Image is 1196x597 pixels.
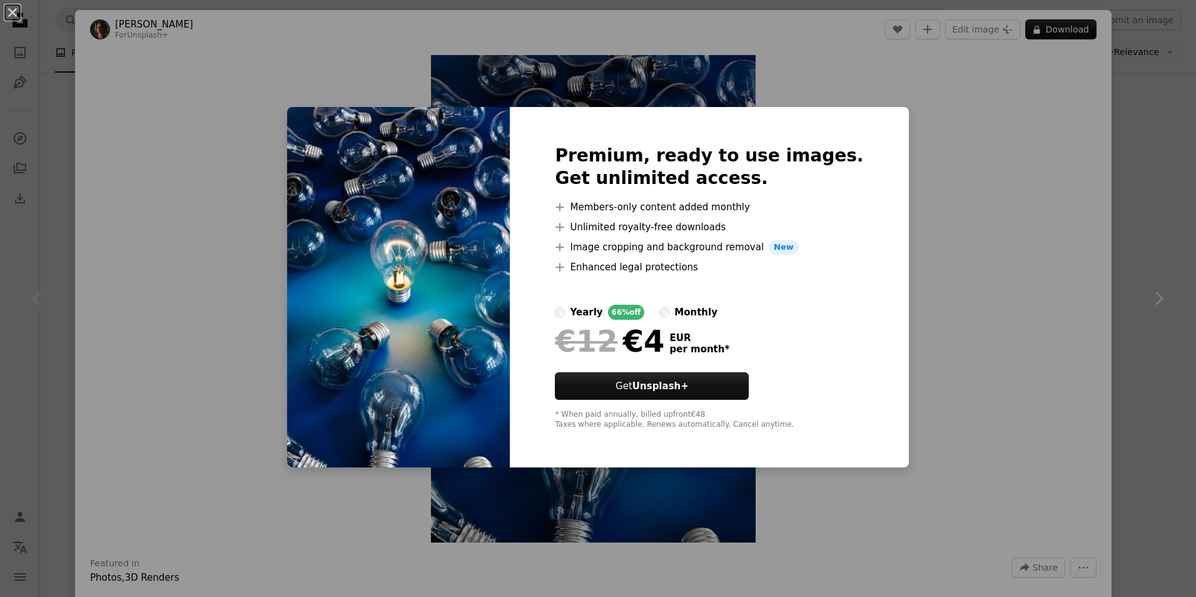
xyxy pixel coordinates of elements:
input: yearly66%off [555,307,565,317]
div: €4 [555,325,664,357]
div: 66% off [608,305,645,320]
strong: Unsplash+ [632,380,689,392]
input: monthly [659,307,669,317]
div: monthly [674,305,717,320]
div: yearly [570,305,602,320]
li: Members-only content added monthly [555,200,863,215]
div: * When paid annually, billed upfront €48 Taxes where applicable. Renews automatically. Cancel any... [555,410,863,430]
span: EUR [669,332,729,344]
span: New [769,240,799,255]
li: Image cropping and background removal [555,240,863,255]
button: GetUnsplash+ [555,372,749,400]
li: Enhanced legal protections [555,260,863,275]
img: premium_photo-1695185954894-e9382c6f4da8 [287,107,510,467]
span: per month * [669,344,729,355]
li: Unlimited royalty-free downloads [555,220,863,235]
h2: Premium, ready to use images. Get unlimited access. [555,145,863,190]
span: €12 [555,325,617,357]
